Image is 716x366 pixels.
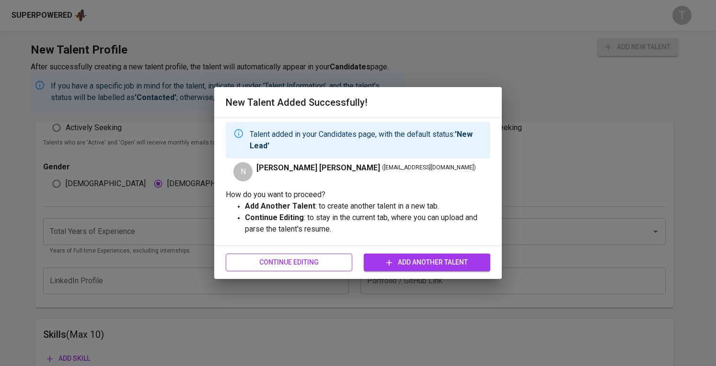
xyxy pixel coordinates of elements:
[226,254,352,271] button: Continue Editing
[233,162,253,181] div: N
[256,162,380,174] span: [PERSON_NAME] [PERSON_NAME]
[245,213,304,222] strong: Continue Editing
[245,212,490,235] p: : to stay in the current tab, where you can upload and parse the talent's resume.
[233,256,345,268] span: Continue Editing
[245,201,315,211] strong: Add Another Talent
[382,163,476,173] span: ( [EMAIL_ADDRESS][DOMAIN_NAME] )
[226,95,490,110] h6: New Talent Added Successfully!
[371,256,483,268] span: Add Another Talent
[250,129,483,152] p: Talent added in your Candidates page, with the default status:
[226,189,490,200] p: How do you want to proceed?
[245,200,490,212] p: : to create another talent in a new tab.
[364,254,490,271] button: Add Another Talent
